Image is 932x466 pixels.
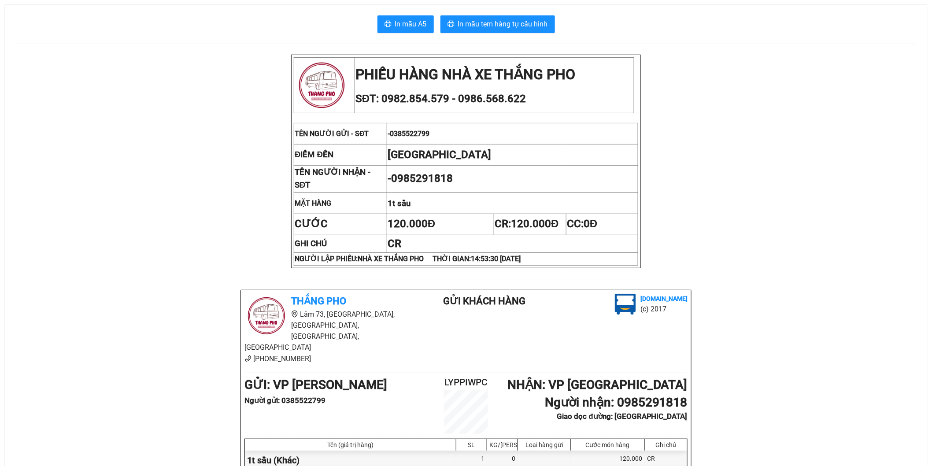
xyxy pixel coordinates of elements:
[429,375,503,390] h2: LYPPIWPC
[295,199,331,207] strong: MẶT HÀNG
[291,311,298,318] span: environment
[489,441,515,448] div: KG/[PERSON_NAME]
[244,353,408,364] li: [PHONE_NUMBER]
[511,218,558,230] span: 120.000Đ
[388,172,453,185] span: -
[295,129,369,138] span: TÊN NGƯỜI GỬI - SĐT
[377,15,434,33] button: printerIn mẫu A5
[244,309,408,353] li: Lâm 73, [GEOGRAPHIC_DATA], [GEOGRAPHIC_DATA], [GEOGRAPHIC_DATA], [GEOGRAPHIC_DATA]
[295,167,370,190] strong: TÊN NGƯỜI NHẬN - SĐT
[640,295,688,302] b: [DOMAIN_NAME]
[390,129,429,138] span: 0385522799
[458,18,548,30] span: In mẫu tem hàng tự cấu hình
[448,20,455,29] span: printer
[388,148,491,161] span: [GEOGRAPHIC_DATA]
[244,396,325,405] b: Người gửi : 0385522799
[471,255,521,263] span: 14:53:30 [DATE]
[507,377,688,392] b: NHẬN : VP [GEOGRAPHIC_DATA]
[640,303,688,314] li: (c) 2017
[358,255,521,263] span: NHÀ XE THẮNG PHO THỜI GIAN:
[584,218,597,230] span: 0Đ
[244,377,387,392] b: GỬI : VP [PERSON_NAME]
[567,218,597,230] span: CC:
[573,441,642,448] div: Cước món hàng
[495,218,558,230] span: CR:
[244,355,251,362] span: phone
[385,20,392,29] span: printer
[459,441,484,448] div: SL
[520,441,568,448] div: Loại hàng gửi
[295,255,521,263] strong: NGƯỜI LẬP PHIẾU:
[545,395,688,410] b: Người nhận : 0985291818
[295,58,349,112] img: logo
[291,296,346,307] b: Thắng Pho
[247,441,454,448] div: Tên (giá trị hàng)
[244,294,288,338] img: logo.jpg
[388,237,401,250] span: CR
[388,129,429,138] span: -
[557,412,688,421] b: Giao dọc đường: [GEOGRAPHIC_DATA]
[295,218,328,230] strong: CƯỚC
[444,296,526,307] b: Gửi khách hàng
[615,294,636,315] img: logo.jpg
[295,150,333,159] strong: ĐIỂM ĐẾN
[295,239,327,248] strong: GHI CHÚ
[440,15,555,33] button: printerIn mẫu tem hàng tự cấu hình
[388,199,411,208] span: 1t sầu
[355,66,575,83] strong: PHIẾU HÀNG NHÀ XE THẮNG PHO
[355,92,526,105] span: SĐT: 0982.854.579 - 0986.568.622
[391,172,453,185] span: 0985291818
[395,18,427,30] span: In mẫu A5
[647,441,685,448] div: Ghi chú
[388,218,435,230] span: 120.000Đ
